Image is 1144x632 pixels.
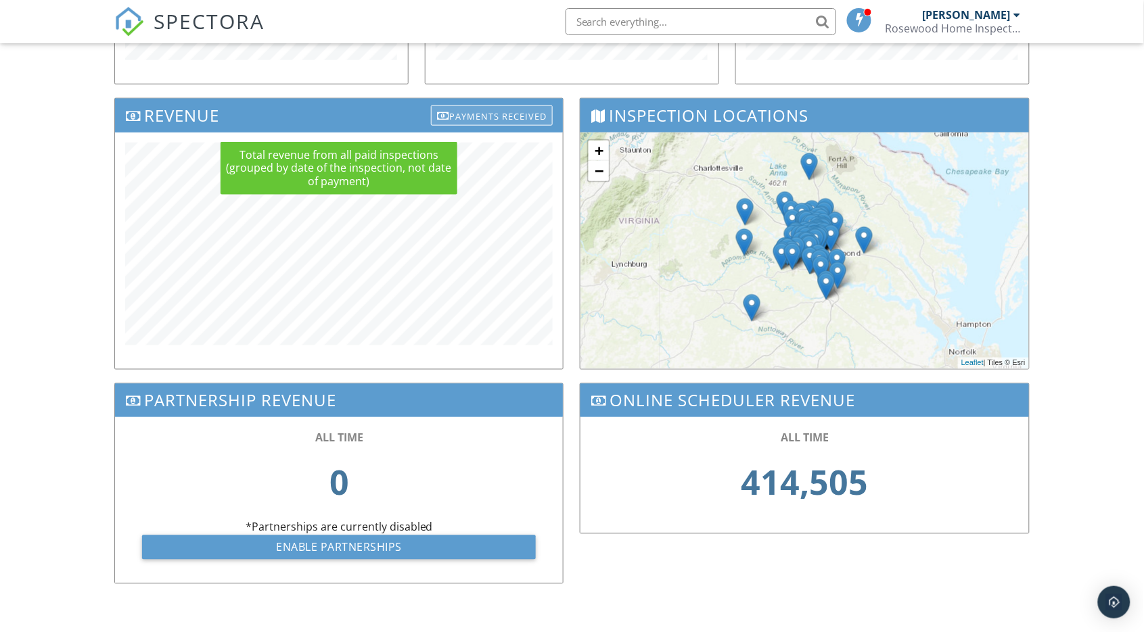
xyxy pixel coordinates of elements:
div: Payments Received [431,105,553,126]
h3: Revenue [115,99,563,132]
img: The Best Home Inspection Software - Spectora [114,7,144,37]
div: ALL TIME [142,431,536,445]
div: ALL TIME [608,431,1001,445]
a: Payments Received [431,102,553,124]
a: Zoom in [589,141,609,161]
div: Open Intercom Messenger [1098,586,1130,618]
div: [PERSON_NAME] [923,8,1011,22]
div: | Tiles © Esri [958,358,1029,369]
input: Search everything... [566,8,836,35]
div: Rosewood Home Inspections [886,22,1021,35]
a: SPECTORA [114,18,265,47]
span: SPECTORA [154,7,265,35]
div: *Partnerships are currently disabled [115,417,563,583]
a: Enable Partnerships [142,535,536,560]
div: 0 [142,445,536,520]
h3: Inspection Locations [580,99,1028,132]
h3: Online Scheduler Revenue [580,384,1028,417]
h3: Partnership Revenue [115,384,563,417]
a: Leaflet [961,359,984,367]
a: Zoom out [589,161,609,181]
div: 414,505 [608,445,1001,520]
